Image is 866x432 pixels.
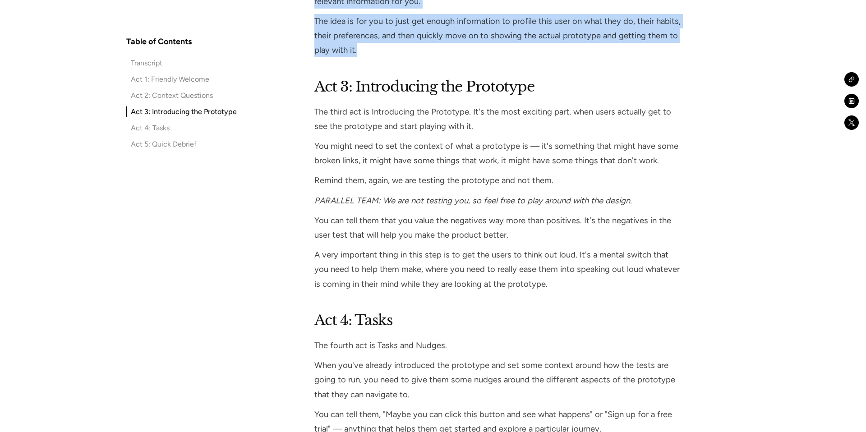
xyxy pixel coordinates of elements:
[126,74,237,85] a: Act 1: Friendly Welcome
[314,338,682,353] p: The fourth act is Tasks and Nudges.
[131,139,197,150] div: Act 5: Quick Debrief
[131,74,209,85] div: Act 1: Friendly Welcome
[126,58,237,69] a: Transcript
[131,90,213,101] div: Act 2: Context Questions
[131,58,162,69] div: Transcript
[314,196,632,206] em: PARALLEL TEAM: We are not testing you, so feel free to play around with the design.
[126,36,192,47] h4: Table of Contents
[126,123,237,133] a: Act 4: Tasks
[126,106,237,117] a: Act 3: Introducing the Prototype
[314,213,682,242] p: You can tell them that you value the negatives way more than positives. It's the negatives in the...
[314,248,682,291] p: A very important thing in this step is to get the users to think out loud. It's a mental switch t...
[314,309,682,331] h2: Act 4: Tasks
[314,105,682,133] p: The third act is Introducing the Prototype. It's the most exciting part, when users actually get ...
[314,358,682,402] p: When you've already introduced the prototype and set some context around how the tests are going ...
[131,123,170,133] div: Act 4: Tasks
[126,139,237,150] a: Act 5: Quick Debrief
[131,106,237,117] div: Act 3: Introducing the Prototype
[314,14,682,58] p: The idea is for you to just get enough information to profile this user on what they do, their ha...
[314,173,682,188] p: Remind them, again, we are testing the prototype and not them.
[126,90,237,101] a: Act 2: Context Questions
[314,76,682,97] h2: Act 3: Introducing the Prototype
[314,139,682,168] p: You might need to set the context of what a prototype is — it's something that might have some br...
